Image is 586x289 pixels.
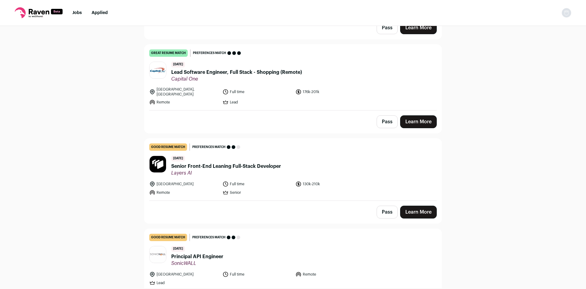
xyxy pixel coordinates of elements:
li: 176k-201k [295,87,365,97]
a: Jobs [72,11,82,15]
span: [DATE] [171,246,185,252]
span: Preferences match [192,144,226,150]
li: Full time [222,271,292,277]
div: good resume match [149,234,187,241]
li: Remote [149,190,219,196]
a: great resume match Preferences match [DATE] Lead Software Engineer, Full Stack - Shopping (Remote... [144,45,442,110]
li: Lead [222,99,292,105]
li: Senior [222,190,292,196]
button: Pass [377,21,398,34]
span: Senior Front-End Leaning Full-Stack Developer [171,163,281,170]
img: 24b4cd1a14005e1eb0453b1a75ab48f7ab5ae425408ff78ab99c55fada566dcb.jpg [150,62,166,78]
a: Learn More [400,115,437,128]
li: [GEOGRAPHIC_DATA], [GEOGRAPHIC_DATA] [149,87,219,97]
li: [GEOGRAPHIC_DATA] [149,271,219,277]
li: 130k-210k [295,181,365,187]
li: Full time [222,87,292,97]
li: Lead [149,280,219,286]
button: Pass [377,115,398,128]
span: [DATE] [171,156,185,161]
span: Principal API Engineer [171,253,223,260]
li: Full time [222,181,292,187]
li: [GEOGRAPHIC_DATA] [149,181,219,187]
img: 47bc19dcc7a88ca196ee5012b72b60bebcf4637e431bee7f9865bb622b749c42.jpg [150,246,166,263]
button: Pass [377,206,398,219]
a: Applied [92,11,108,15]
div: great resume match [149,49,188,57]
a: Learn More [400,206,437,219]
div: good resume match [149,143,187,151]
span: Preferences match [193,50,226,56]
span: [DATE] [171,62,185,67]
img: 8b0686cdb14416e309b576650978b8af9748b7d7daca60f07c57673c92abc341.jpg [150,156,166,172]
li: Remote [295,271,365,277]
span: Capital One [171,76,302,82]
a: good resume match Preferences match [DATE] Senior Front-End Leaning Full-Stack Developer Layers A... [144,139,442,200]
li: Remote [149,99,219,105]
span: SonicWALL [171,260,223,266]
a: Learn More [400,21,437,34]
span: Layers AI [171,170,281,176]
button: Open dropdown [562,8,571,18]
img: nopic.png [562,8,571,18]
span: Preferences match [192,234,226,240]
span: Lead Software Engineer, Full Stack - Shopping (Remote) [171,69,302,76]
